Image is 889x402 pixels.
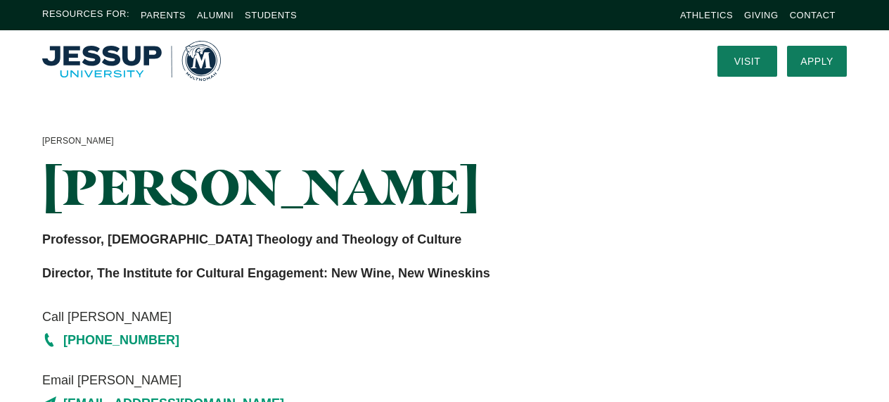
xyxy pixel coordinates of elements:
a: Athletics [680,10,733,20]
img: Multnomah University Logo [42,41,221,81]
a: Parents [141,10,186,20]
strong: Professor, [DEMOGRAPHIC_DATA] Theology and Theology of Culture [42,232,461,246]
a: Students [245,10,297,20]
span: Email [PERSON_NAME] [42,369,570,391]
a: Apply [787,46,847,77]
a: Contact [790,10,836,20]
span: Call [PERSON_NAME] [42,306,570,328]
span: Resources For: [42,7,129,23]
h1: [PERSON_NAME] [42,160,570,214]
strong: Director, The Institute for Cultural Engagement: New Wine, New Wineskins [42,266,490,280]
a: Giving [744,10,779,20]
a: Visit [717,46,777,77]
a: Home [42,41,221,81]
a: Alumni [197,10,234,20]
a: [PERSON_NAME] [42,134,114,149]
a: [PHONE_NUMBER] [42,329,570,351]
